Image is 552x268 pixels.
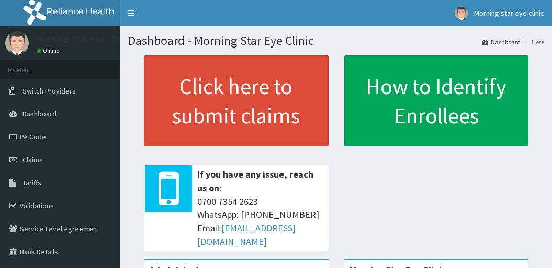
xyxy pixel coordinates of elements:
span: Dashboard [22,109,57,119]
span: Claims [22,155,43,165]
span: Morning star eye clinic [474,8,544,18]
img: User Image [5,31,29,55]
li: Here [522,38,544,46]
a: Dashboard [482,38,521,46]
a: How to Identify Enrollees [344,55,529,146]
a: Click here to submit claims [144,55,329,146]
a: [EMAIL_ADDRESS][DOMAIN_NAME] [197,222,296,248]
h1: Dashboard - Morning Star Eye Clinic [128,34,544,48]
p: Morning star eye clinic [37,34,128,43]
a: Online [37,47,62,54]
span: 0700 7354 2623 WhatsApp: [PHONE_NUMBER] Email: [197,195,323,249]
span: Tariffs [22,178,41,188]
span: Switch Providers [22,86,76,96]
img: User Image [455,7,468,20]
b: If you have any issue, reach us on: [197,168,313,194]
